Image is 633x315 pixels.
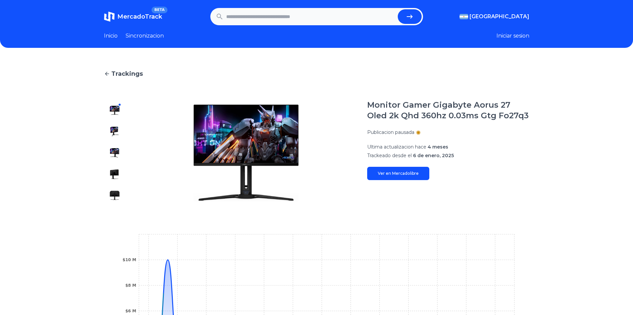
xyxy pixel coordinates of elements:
[152,7,167,13] span: BETA
[428,144,448,150] span: 4 meses
[460,14,468,19] img: Argentina
[109,148,120,158] img: Monitor Gamer Gigabyte Aorus 27 Oled 2k Qhd 360hz 0.03ms Gtg Fo27q3
[413,153,454,158] span: 6 de enero, 2025
[125,283,136,288] tspan: $8 M
[126,32,164,40] a: Sincronizacion
[367,100,529,121] h1: Monitor Gamer Gigabyte Aorus 27 Oled 2k Qhd 360hz 0.03ms Gtg Fo27q3
[470,13,529,21] span: [GEOGRAPHIC_DATA]
[109,190,120,201] img: Monitor Gamer Gigabyte Aorus 27 Oled 2k Qhd 360hz 0.03ms Gtg Fo27q3
[367,153,412,158] span: Trackeado desde el
[111,69,143,78] span: Trackings
[104,32,118,40] a: Inicio
[104,11,115,22] img: MercadoTrack
[496,32,529,40] button: Iniciar sesion
[109,126,120,137] img: Monitor Gamer Gigabyte Aorus 27 Oled 2k Qhd 360hz 0.03ms Gtg Fo27q3
[109,105,120,116] img: Monitor Gamer Gigabyte Aorus 27 Oled 2k Qhd 360hz 0.03ms Gtg Fo27q3
[109,169,120,179] img: Monitor Gamer Gigabyte Aorus 27 Oled 2k Qhd 360hz 0.03ms Gtg Fo27q3
[104,69,529,78] a: Trackings
[139,100,354,206] img: Monitor Gamer Gigabyte Aorus 27 Oled 2k Qhd 360hz 0.03ms Gtg Fo27q3
[367,167,429,180] a: Ver en Mercadolibre
[125,309,136,313] tspan: $6 M
[367,129,414,136] p: Publicacion pausada
[460,13,529,21] button: [GEOGRAPHIC_DATA]
[104,11,162,22] a: MercadoTrackBETA
[117,13,162,20] span: MercadoTrack
[122,258,136,262] tspan: $10 M
[367,144,426,150] span: Ultima actualizacion hace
